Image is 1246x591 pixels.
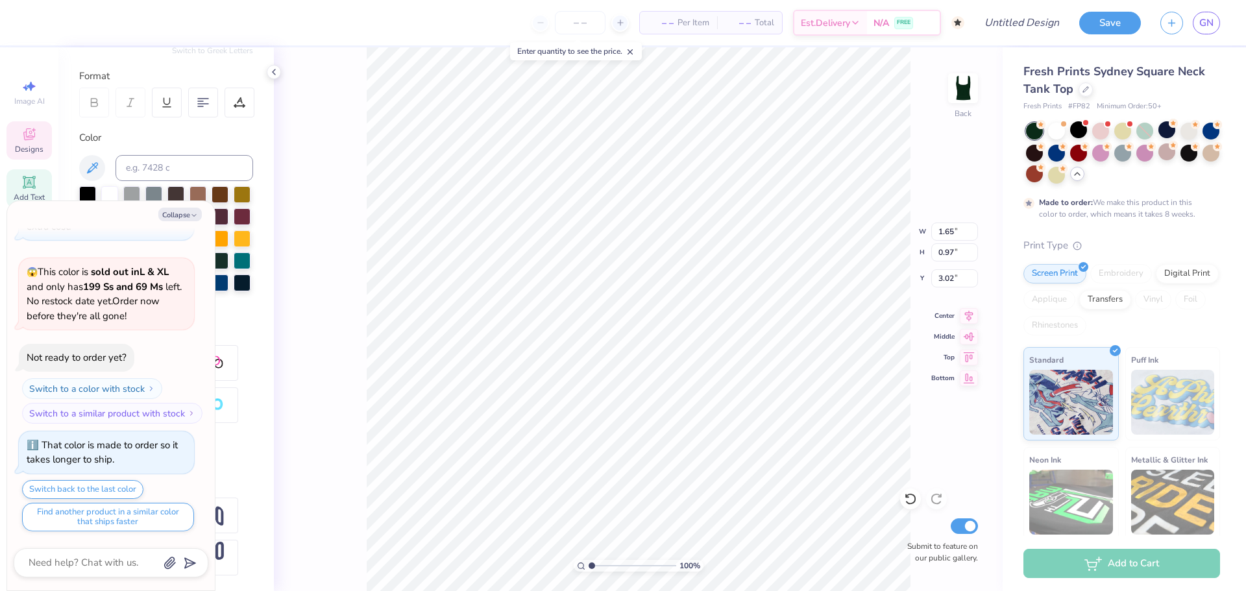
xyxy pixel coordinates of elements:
[22,480,143,499] button: Switch back to the last color
[679,560,700,572] span: 100 %
[555,11,605,34] input: – –
[1023,238,1220,253] div: Print Type
[1131,470,1215,535] img: Metallic & Glitter Ink
[1023,316,1086,335] div: Rhinestones
[83,280,163,293] strong: 199 Ss and 69 Ms
[955,108,971,119] div: Back
[900,540,978,564] label: Submit to feature on our public gallery.
[931,374,955,383] span: Bottom
[974,10,1069,36] input: Untitled Design
[22,378,162,399] button: Switch to a color with stock
[1023,290,1075,309] div: Applique
[648,16,674,30] span: – –
[27,439,178,466] div: That color is made to order so it takes longer to ship.
[172,45,253,56] button: Switch to Greek Letters
[1131,453,1208,466] span: Metallic & Glitter Ink
[510,42,642,60] div: Enter quantity to see the price.
[188,409,195,417] img: Switch to a similar product with stock
[79,69,254,84] div: Format
[91,265,169,278] strong: sold out in L & XL
[1175,290,1206,309] div: Foil
[873,16,889,30] span: N/A
[1097,101,1162,112] span: Minimum Order: 50 +
[1029,370,1113,435] img: Standard
[931,311,955,320] span: Center
[931,353,955,362] span: Top
[1193,12,1220,34] a: GN
[897,18,910,27] span: FREE
[1090,264,1152,283] div: Embroidery
[158,208,202,221] button: Collapse
[1135,290,1171,309] div: Vinyl
[1029,353,1064,367] span: Standard
[27,265,182,322] span: This color is and only has left . No restock date yet. Order now before they're all gone!
[147,385,155,392] img: Switch to a color with stock
[1023,64,1205,97] span: Fresh Prints Sydney Square Neck Tank Top
[1079,12,1141,34] button: Save
[755,16,774,30] span: Total
[1029,470,1113,535] img: Neon Ink
[1023,264,1086,283] div: Screen Print
[1156,264,1219,283] div: Digital Print
[931,332,955,341] span: Middle
[1131,353,1158,367] span: Puff Ink
[27,351,127,364] div: Not ready to order yet?
[1039,197,1093,208] strong: Made to order:
[1029,453,1061,466] span: Neon Ink
[27,266,38,278] span: 😱
[801,16,850,30] span: Est. Delivery
[116,155,253,181] input: e.g. 7428 c
[1131,370,1215,435] img: Puff Ink
[14,192,45,202] span: Add Text
[79,130,253,145] div: Color
[15,144,43,154] span: Designs
[14,96,45,106] span: Image AI
[1039,197,1199,220] div: We make this product in this color to order, which means it takes 8 weeks.
[678,16,709,30] span: Per Item
[950,75,976,101] img: Back
[1023,101,1062,112] span: Fresh Prints
[22,503,194,531] button: Find another product in a similar color that ships faster
[1199,16,1214,30] span: GN
[1068,101,1090,112] span: # FP82
[725,16,751,30] span: – –
[27,191,184,233] div: That color ships directly from our warehouse so it’ll arrive faster at no extra cost.
[1079,290,1131,309] div: Transfers
[22,403,202,424] button: Switch to a similar product with stock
